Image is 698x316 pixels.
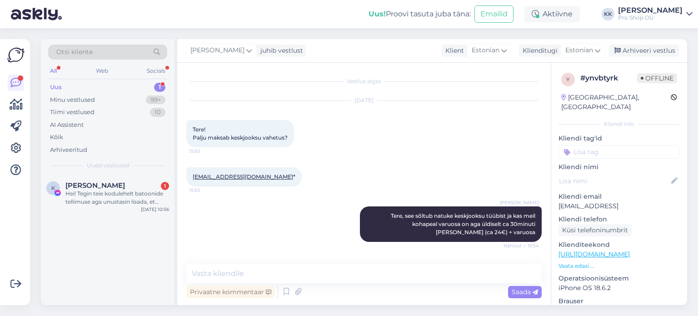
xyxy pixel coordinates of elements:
div: [DATE] [186,96,542,105]
button: Emailid [474,5,514,23]
div: 1 [161,182,169,190]
a: [EMAIL_ADDRESS][DOMAIN_NAME] [193,173,293,180]
div: Aktiivne [524,6,580,22]
div: juhib vestlust [257,46,303,55]
div: Proovi tasuta juba täna: [369,9,471,20]
div: 10 [150,108,165,117]
div: Klienditugi [519,46,558,55]
div: Arhiveeri vestlus [609,45,679,57]
span: [PERSON_NAME] [500,199,539,206]
div: # ynvbtyrk [580,73,637,84]
div: Pro Shop OÜ [618,14,683,21]
b: Uus! [369,10,386,18]
input: Lisa nimi [559,176,669,186]
div: Kõik [50,133,63,142]
p: Kliendi email [558,192,680,201]
div: [GEOGRAPHIC_DATA], [GEOGRAPHIC_DATA] [561,93,671,112]
span: [PERSON_NAME] [190,45,244,55]
img: Askly Logo [7,46,25,64]
p: Kliendi nimi [558,162,680,172]
p: Kliendi telefon [558,215,680,224]
span: Estonian [565,45,593,55]
div: Privaatne kommentaar [186,286,275,298]
span: Offline [637,73,677,83]
div: 99+ [146,95,165,105]
span: Uued vestlused [87,161,129,170]
p: Brauser [558,296,680,306]
a: [URL][DOMAIN_NAME] [558,250,630,258]
span: K [51,185,55,191]
div: Arhiveeritud [50,145,87,155]
a: [PERSON_NAME]Pro Shop OÜ [618,7,693,21]
div: 1 [154,83,165,92]
div: Minu vestlused [50,95,95,105]
div: All [48,65,59,77]
div: Vestlus algas [186,77,542,85]
p: iPhone OS 18.6.2 [558,283,680,293]
div: [DATE] 10:56 [141,206,169,213]
div: Web [94,65,110,77]
span: y [566,76,570,83]
span: 15:53 [189,187,223,194]
div: Uus [50,83,62,92]
div: Socials [145,65,167,77]
div: Klient [442,46,464,55]
span: Nähtud ✓ 15:54 [504,242,539,249]
span: 15:50 [189,148,223,155]
div: Hei! Tegin teie kodulehelt batoonide tellimuse aga unustasin lisada, et soovin transporti koju. K... [65,190,169,206]
div: Küsi telefoninumbrit [558,224,632,236]
div: Kliendi info [558,120,680,128]
p: Vaata edasi ... [558,262,680,270]
div: KK [602,8,614,20]
div: Tiimi vestlused [50,108,95,117]
span: Otsi kliente [56,47,93,57]
p: [EMAIL_ADDRESS] [558,201,680,211]
p: Klienditeekond [558,240,680,250]
span: Kelly Kalm [65,181,125,190]
span: Tere, see sõltub natuke keskjooksu tüübist ja kas meil kohapeal varuosa on aga üldiselt ca 30minu... [391,212,537,236]
p: Operatsioonisüsteem [558,274,680,283]
span: Saada [512,288,538,296]
input: Lisa tag [558,145,680,159]
p: Kliendi tag'id [558,134,680,143]
div: AI Assistent [50,120,84,130]
span: Tere! Palju maksab keskjooksu vahetus? [193,126,288,141]
div: [PERSON_NAME] [618,7,683,14]
span: Estonian [472,45,499,55]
